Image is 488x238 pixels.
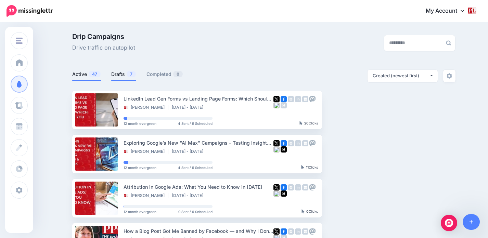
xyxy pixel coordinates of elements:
[273,184,280,190] img: twitter-square.png
[124,95,273,103] div: LinkedIn Lead Gen Forms vs Landing Page Forms: Which Should You Use?
[309,96,316,102] img: mastodon-grey-square.png
[16,38,23,44] img: menu.png
[72,33,135,40] span: Drip Campaigns
[124,210,156,213] span: 12 month evergreen
[273,190,280,197] img: bluesky-square.png
[419,3,478,19] a: My Account
[306,165,309,169] b: 11
[111,70,136,78] a: Drafts7
[124,139,273,147] div: Exploring Google’s New “AI Max” Campaigns – Testing Insights & Feedback
[273,96,280,102] img: twitter-square.png
[172,105,207,110] li: [DATE] - [DATE]
[309,140,316,146] img: mastodon-grey-square.png
[124,227,273,235] div: How a Blog Post Got Me Banned by Facebook — and Why I Don’t Regret It ft [PERSON_NAME] [PERSON_NAME]
[288,96,294,102] img: instagram-grey-square.png
[281,102,287,108] img: medium-grey-square.png
[281,228,287,235] img: facebook-square.png
[441,215,457,231] div: Open Intercom Messenger
[295,228,301,235] img: linkedin-grey-square.png
[124,166,156,169] span: 12 month evergreen
[302,228,308,235] img: google_business-grey-square.png
[295,184,301,190] img: linkedin-grey-square.png
[306,209,309,213] b: 0
[124,183,273,191] div: Attribution in Google Ads: What You Need to Know in [DATE]
[124,149,168,154] li: [PERSON_NAME]
[173,71,183,77] span: 0
[302,184,308,190] img: google_business-grey-square.png
[281,140,287,146] img: facebook-square.png
[124,122,156,125] span: 12 month evergreen
[281,184,287,190] img: facebook-square.png
[295,96,301,102] img: linkedin-grey-square.png
[299,121,318,125] div: Clicks
[89,71,101,77] span: 47
[301,165,304,169] img: pointer-grey-darker.png
[72,43,135,52] span: Drive traffic on autopilot
[72,70,101,78] a: Active47
[273,140,280,146] img: twitter-square.png
[124,193,168,198] li: [PERSON_NAME]
[368,70,438,82] button: Created (newest first)
[295,140,301,146] img: linkedin-grey-square.png
[302,140,308,146] img: google_business-grey-square.png
[446,40,451,45] img: search-grey-6.png
[273,102,280,108] img: bluesky-square.png
[7,5,53,17] img: Missinglettr
[309,228,316,235] img: mastodon-grey-square.png
[127,71,136,77] span: 7
[281,146,287,153] img: medium-square.png
[273,228,280,235] img: twitter-square.png
[178,210,213,213] span: 0 Sent / 9 Scheduled
[273,146,280,153] img: bluesky-square.png
[301,209,305,213] img: pointer-grey-darker.png
[178,166,213,169] span: 4 Sent / 9 Scheduled
[172,193,207,198] li: [DATE] - [DATE]
[146,70,183,78] a: Completed0
[447,73,452,79] img: settings-grey.png
[309,184,316,190] img: mastodon-grey-square.png
[301,210,318,214] div: Clicks
[301,166,318,170] div: Clicks
[172,149,207,154] li: [DATE] - [DATE]
[281,190,287,197] img: medium-square.png
[373,72,429,79] div: Created (newest first)
[288,184,294,190] img: instagram-grey-square.png
[288,140,294,146] img: instagram-grey-square.png
[124,105,168,110] li: [PERSON_NAME]
[302,96,308,102] img: google_business-grey-square.png
[299,121,303,125] img: pointer-grey-darker.png
[281,96,287,102] img: facebook-square.png
[304,121,309,125] b: 20
[288,228,294,235] img: instagram-grey-square.png
[178,122,213,125] span: 4 Sent / 9 Scheduled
